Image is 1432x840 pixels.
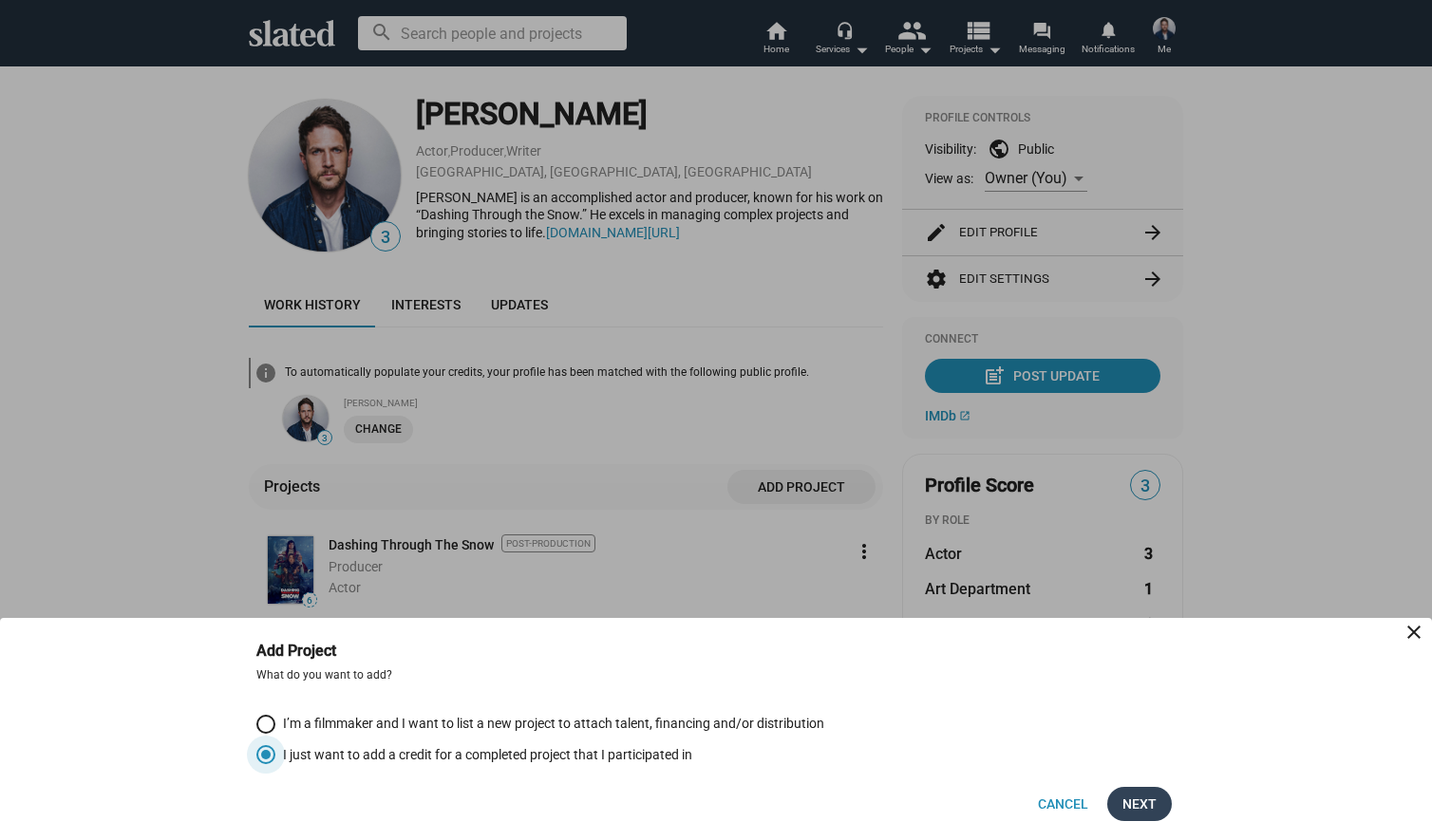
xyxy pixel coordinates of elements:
[256,641,1176,668] bottom-sheet-header: Add Project
[1038,787,1088,821] span: Cancel
[1107,787,1172,821] button: Next
[275,746,692,764] span: I just want to add a credit for a completed project that I participated in
[256,668,1176,683] div: What do you want to add?
[1023,787,1103,821] button: Cancel
[1403,621,1425,644] mat-icon: close
[275,715,824,733] span: I’m a filmmaker and I want to list a new project to attach talent, financing and/or distribution
[256,641,363,661] h3: Add Project
[1122,787,1157,821] span: Next
[256,714,1176,764] mat-radio-group: Select an option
